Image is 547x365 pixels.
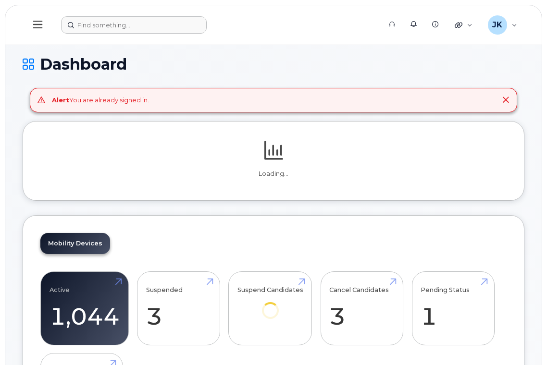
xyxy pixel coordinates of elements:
a: Mobility Devices [40,233,110,254]
a: Suspended 3 [146,277,211,340]
a: Cancel Candidates 3 [329,277,394,340]
a: Active 1,044 [50,277,120,340]
div: You are already signed in. [52,96,149,105]
h1: Dashboard [23,56,524,73]
strong: Alert [52,96,69,104]
a: Pending Status 1 [421,277,485,340]
p: Loading... [40,170,507,178]
a: Suspend Candidates [237,277,303,332]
